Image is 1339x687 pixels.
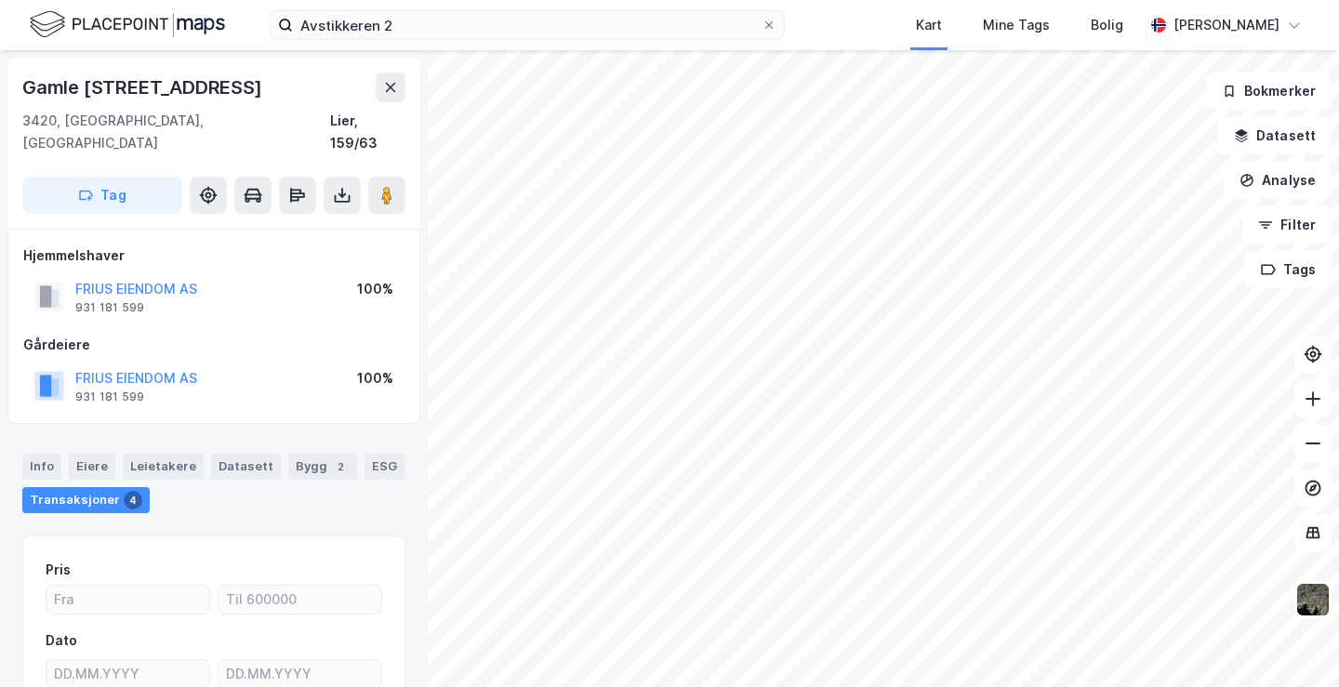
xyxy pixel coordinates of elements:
input: Søk på adresse, matrikkel, gårdeiere, leietakere eller personer [293,11,762,39]
img: logo.f888ab2527a4732fd821a326f86c7f29.svg [30,8,225,41]
button: Filter [1242,206,1332,244]
div: 931 181 599 [75,390,144,404]
div: Bolig [1091,14,1123,36]
div: 4 [124,491,142,509]
button: Analyse [1224,162,1332,199]
input: Til 600000 [219,586,381,614]
div: Leietakere [123,454,204,480]
iframe: Chat Widget [1246,598,1339,687]
div: Hjemmelshaver [23,244,404,267]
button: Datasett [1218,117,1332,154]
div: Kart [916,14,942,36]
div: Info [22,454,61,480]
div: ESG [365,454,404,480]
div: Pris [46,559,71,581]
div: 100% [357,367,393,390]
div: 931 181 599 [75,300,144,315]
div: Gamle [STREET_ADDRESS] [22,73,266,102]
div: 2 [331,457,350,476]
div: Datasett [211,454,281,480]
div: Kontrollprogram for chat [1246,598,1339,687]
img: 9k= [1295,582,1331,617]
div: Transaksjoner [22,487,150,513]
div: Gårdeiere [23,334,404,356]
div: Lier, 159/63 [330,110,405,154]
button: Bokmerker [1206,73,1332,110]
div: Bygg [288,454,357,480]
input: Fra [46,586,209,614]
button: Tags [1245,251,1332,288]
div: [PERSON_NAME] [1173,14,1279,36]
div: 100% [357,278,393,300]
div: Dato [46,629,77,652]
div: Mine Tags [983,14,1050,36]
button: Tag [22,177,182,214]
div: 3420, [GEOGRAPHIC_DATA], [GEOGRAPHIC_DATA] [22,110,330,154]
div: Eiere [69,454,115,480]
